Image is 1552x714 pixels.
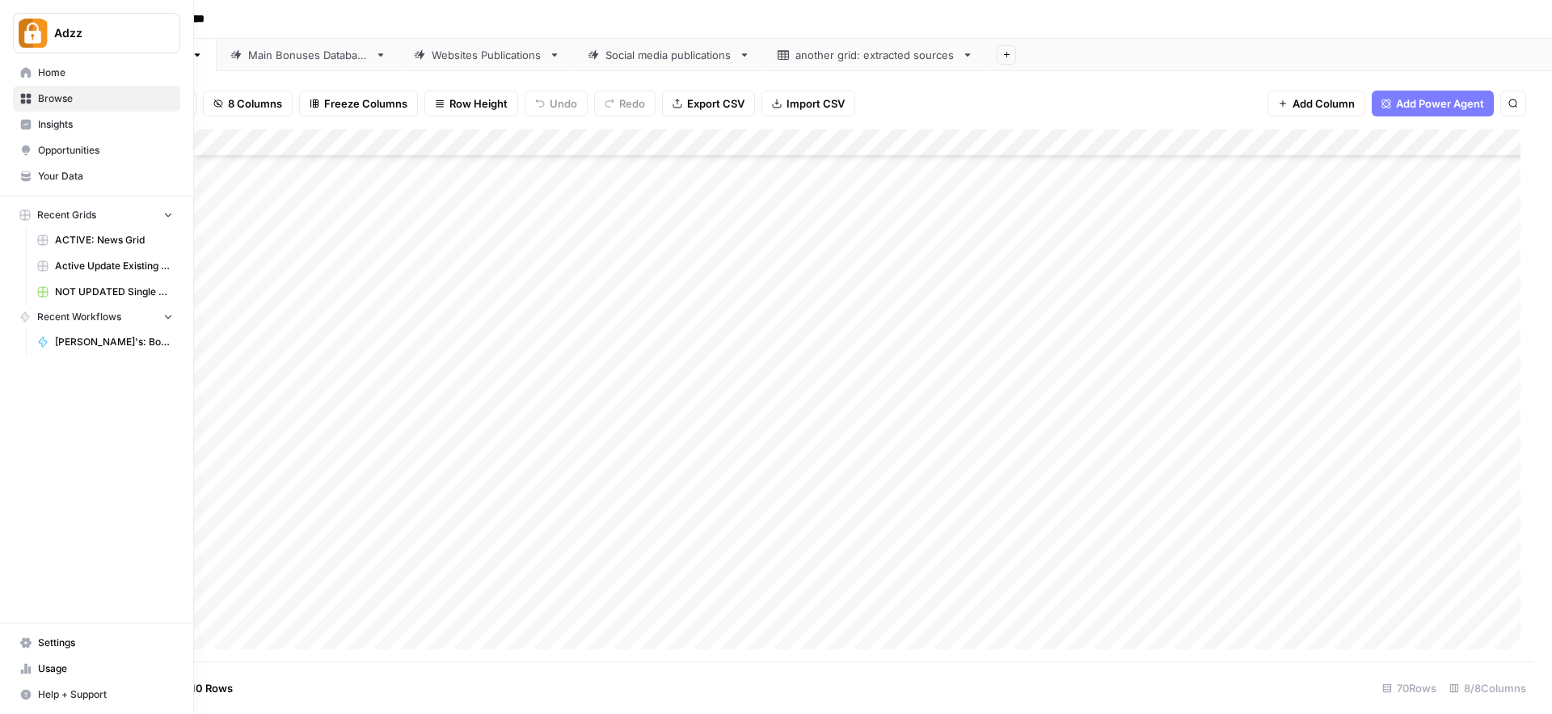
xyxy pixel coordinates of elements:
[13,163,180,189] a: Your Data
[37,310,121,324] span: Recent Workflows
[1267,91,1365,116] button: Add Column
[55,335,173,349] span: [PERSON_NAME]'s: Bonuses Search
[1376,675,1443,701] div: 70 Rows
[38,169,173,184] span: Your Data
[299,91,418,116] button: Freeze Columns
[619,95,645,112] span: Redo
[574,39,764,71] a: Social media publications
[13,656,180,682] a: Usage
[324,95,407,112] span: Freeze Columns
[525,91,588,116] button: Undo
[38,65,173,80] span: Home
[38,143,173,158] span: Opportunities
[13,60,180,86] a: Home
[13,682,180,708] button: Help + Support
[30,253,180,279] a: Active Update Existing Post
[168,680,233,696] span: Add 10 Rows
[30,279,180,305] a: NOT UPDATED Single Bonus Creation
[1372,91,1494,116] button: Add Power Agent
[38,636,173,650] span: Settings
[38,91,173,106] span: Browse
[55,233,173,247] span: ACTIVE: News Grid
[30,329,180,355] a: [PERSON_NAME]'s: Bonuses Search
[203,91,293,116] button: 8 Columns
[13,86,180,112] a: Browse
[13,305,180,329] button: Recent Workflows
[594,91,656,116] button: Redo
[37,208,96,222] span: Recent Grids
[1396,95,1484,112] span: Add Power Agent
[54,25,152,41] span: Adzz
[13,13,180,53] button: Workspace: Adzz
[687,95,744,112] span: Export CSV
[228,95,282,112] span: 8 Columns
[38,687,173,702] span: Help + Support
[55,259,173,273] span: Active Update Existing Post
[400,39,574,71] a: Websites Publications
[13,203,180,227] button: Recent Grids
[19,19,48,48] img: Adzz Logo
[761,91,855,116] button: Import CSV
[13,112,180,137] a: Insights
[248,47,369,63] div: Main Bonuses Database
[30,227,180,253] a: ACTIVE: News Grid
[13,137,180,163] a: Opportunities
[449,95,508,112] span: Row Height
[13,630,180,656] a: Settings
[662,91,755,116] button: Export CSV
[38,661,173,676] span: Usage
[55,285,173,299] span: NOT UPDATED Single Bonus Creation
[1443,675,1533,701] div: 8/8 Columns
[550,95,577,112] span: Undo
[795,47,955,63] div: another grid: extracted sources
[605,47,732,63] div: Social media publications
[217,39,400,71] a: Main Bonuses Database
[787,95,845,112] span: Import CSV
[38,117,173,132] span: Insights
[1293,95,1355,112] span: Add Column
[764,39,987,71] a: another grid: extracted sources
[424,91,518,116] button: Row Height
[432,47,542,63] div: Websites Publications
